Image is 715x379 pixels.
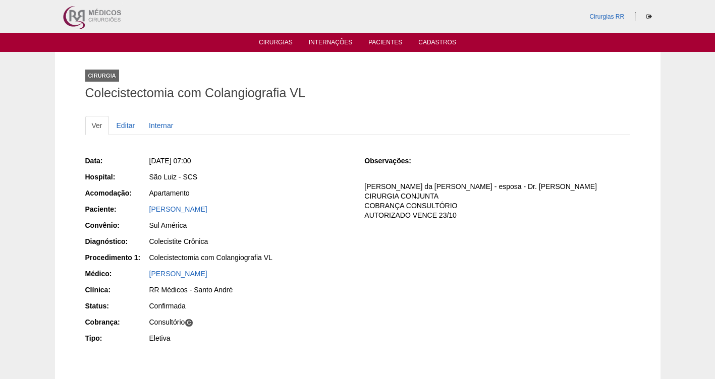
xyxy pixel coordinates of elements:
a: [PERSON_NAME] [149,270,207,278]
div: Apartamento [149,188,351,198]
div: Observações: [364,156,427,166]
a: Internações [309,39,353,49]
div: Convênio: [85,220,148,230]
div: Confirmada [149,301,351,311]
div: Clínica: [85,285,148,295]
div: Médico: [85,269,148,279]
span: C [185,319,193,327]
div: Colecistectomia com Colangiografia VL [149,252,351,263]
div: Consultório [149,317,351,327]
a: Cirurgias [259,39,293,49]
a: Pacientes [368,39,402,49]
a: Editar [110,116,142,135]
a: Ver [85,116,109,135]
div: Hospital: [85,172,148,182]
div: Cirurgia [85,70,119,82]
div: Tipo: [85,333,148,343]
div: Data: [85,156,148,166]
div: Status: [85,301,148,311]
div: Diagnóstico: [85,236,148,246]
a: Cadastros [418,39,456,49]
i: Sair [646,14,652,20]
span: [DATE] 07:00 [149,157,191,165]
div: Procedimento 1: [85,252,148,263]
div: Eletiva [149,333,351,343]
h1: Colecistectomia com Colangiografia VL [85,87,630,99]
div: São Luiz - SCS [149,172,351,182]
div: Acomodação: [85,188,148,198]
div: RR Médicos - Santo André [149,285,351,295]
div: Sul América [149,220,351,230]
a: Internar [142,116,180,135]
a: [PERSON_NAME] [149,205,207,213]
p: [PERSON_NAME] da [PERSON_NAME] - esposa - Dr. [PERSON_NAME] CIRURGIA CONJUNTA COBRANÇA CONSULTÓRI... [364,182,630,220]
a: Cirurgias RR [589,13,624,20]
div: Paciente: [85,204,148,214]
div: Colecistite Crônica [149,236,351,246]
div: Cobrança: [85,317,148,327]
